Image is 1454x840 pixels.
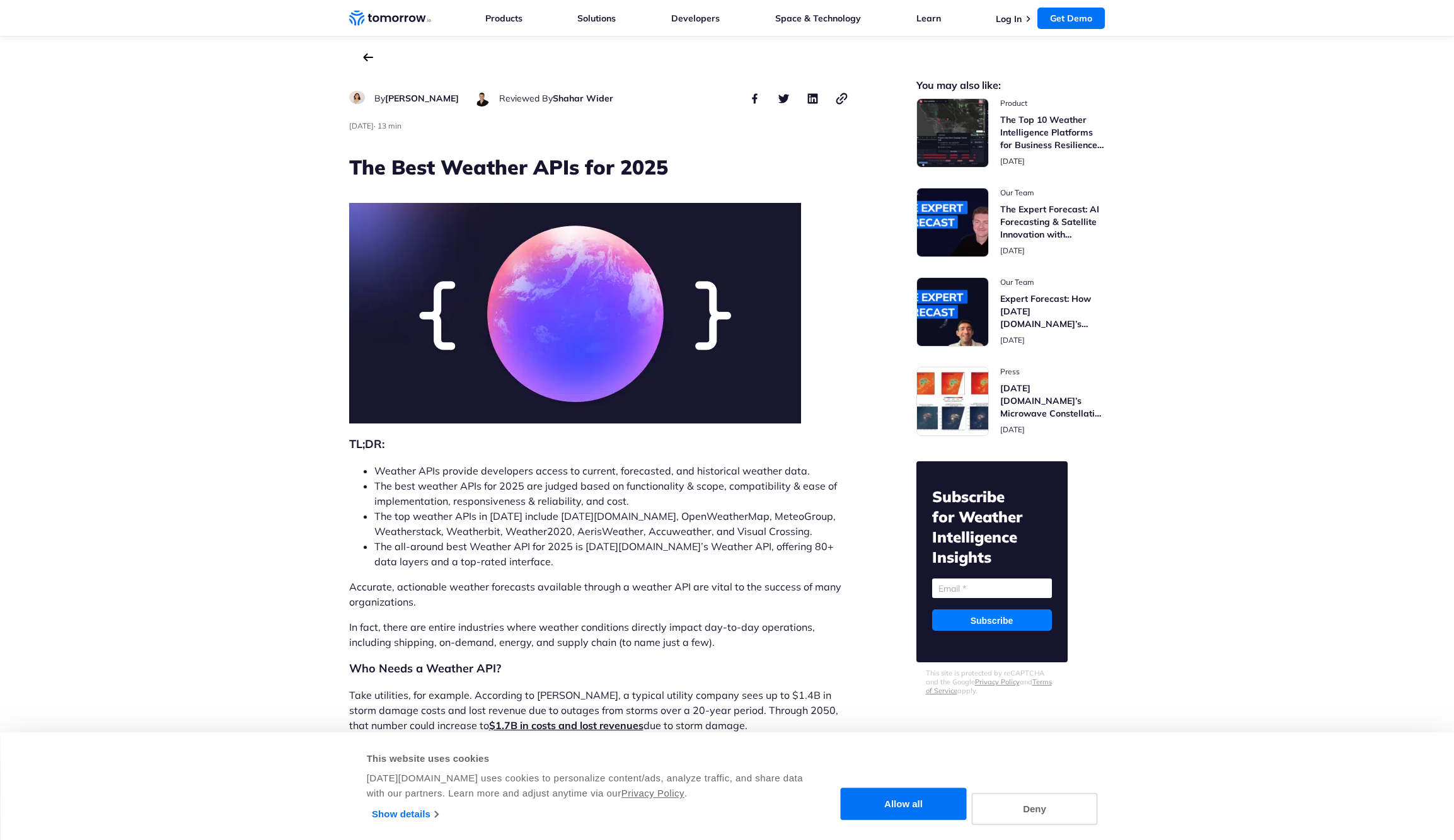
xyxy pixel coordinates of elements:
a: Get Demo [1037,8,1105,29]
span: publish date [1000,246,1025,255]
span: post catecory [1000,188,1105,198]
a: $1.7B in costs and lost revenues [489,719,643,732]
h3: The Top 10 Weather Intelligence Platforms for Business Resilience in [DATE] [1000,113,1105,151]
a: Read The Expert Forecast: AI Forecasting & Satellite Innovation with Randy Chase [916,188,1105,257]
p: In fact, there are entire industries where weather conditions directly impact day-to-day operatio... [349,619,850,650]
img: Ruth Favela [349,91,365,104]
h3: Expert Forecast: How [DATE][DOMAIN_NAME]’s Microwave Sounders Are Revolutionizing Hurricane Monit... [1000,292,1105,330]
span: publish date [349,121,374,130]
span: Reviewed By [499,93,553,104]
span: publish date [1000,156,1025,166]
a: Log In [996,13,1022,25]
p: Take utilities, for example. According to [PERSON_NAME], a typical utility company sees up to $1.... [349,688,850,733]
img: Shahar Wider [474,91,490,106]
a: Solutions [577,13,616,24]
a: Home link [349,9,431,28]
p: Accurate, actionable weather forecasts available through a weather API are vital to the success o... [349,579,850,609]
a: Privacy Policy [621,788,684,798]
a: Developers [671,13,720,24]
h2: Subscribe for Weather Intelligence Insights [932,486,1052,567]
span: publish date [1000,425,1025,434]
span: Estimated reading time [378,121,401,130]
span: post catecory [1000,98,1105,108]
a: Products [485,13,522,24]
span: · [374,121,376,130]
p: This site is protected by reCAPTCHA and the Google and apply. [926,669,1058,695]
div: author name [374,91,459,106]
h2: Who Needs a Weather API? [349,660,850,677]
input: Email * [932,578,1052,598]
h2: You may also like: [916,81,1105,90]
div: author name [499,91,613,106]
div: [DATE][DOMAIN_NAME] uses cookies to personalize content/ads, analyze traffic, and share data with... [367,771,805,801]
a: Read Expert Forecast: How Tomorrow.io’s Microwave Sounders Are Revolutionizing Hurricane Monitoring [916,277,1105,347]
a: Show details [372,805,438,824]
a: Read The Top 10 Weather Intelligence Platforms for Business Resilience in 2025 [916,98,1105,168]
li: The best weather APIs for 2025 are judged based on functionality & scope, compatibility & ease of... [374,478,850,509]
span: By [374,93,385,104]
span: post catecory [1000,277,1105,287]
button: Deny [972,793,1098,825]
input: Subscribe [932,609,1052,631]
div: This website uses cookies [367,751,805,766]
button: share this post on linkedin [805,91,821,106]
a: Read Tomorrow.io’s Microwave Constellation Ready To Help This Hurricane Season [916,367,1105,436]
button: Allow all [841,788,967,820]
span: post catecory [1000,367,1105,377]
h2: TL;DR: [349,435,850,453]
button: share this post on twitter [776,91,792,106]
h3: The Expert Forecast: AI Forecasting & Satellite Innovation with [PERSON_NAME] [1000,203,1105,241]
button: share this post on facebook [747,91,763,106]
li: Weather APIs provide developers access to current, forecasted, and historical weather data. [374,463,850,478]
li: The top weather APIs in [DATE] include [DATE][DOMAIN_NAME], OpenWeatherMap, MeteoGroup, Weatherst... [374,509,850,539]
li: The all-around best Weather API for 2025 is [DATE][DOMAIN_NAME]’s Weather API, offering 80+ data ... [374,539,850,569]
h1: The Best Weather APIs for 2025 [349,153,850,181]
a: Space & Technology [775,13,861,24]
a: Privacy Policy [975,677,1020,686]
h3: [DATE][DOMAIN_NAME]’s Microwave Constellation Ready To Help This Hurricane Season [1000,382,1105,420]
a: Terms of Service [926,677,1052,695]
a: back to the main blog page [363,53,373,62]
span: publish date [1000,335,1025,345]
a: Learn [916,13,941,24]
button: copy link to clipboard [834,91,850,106]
